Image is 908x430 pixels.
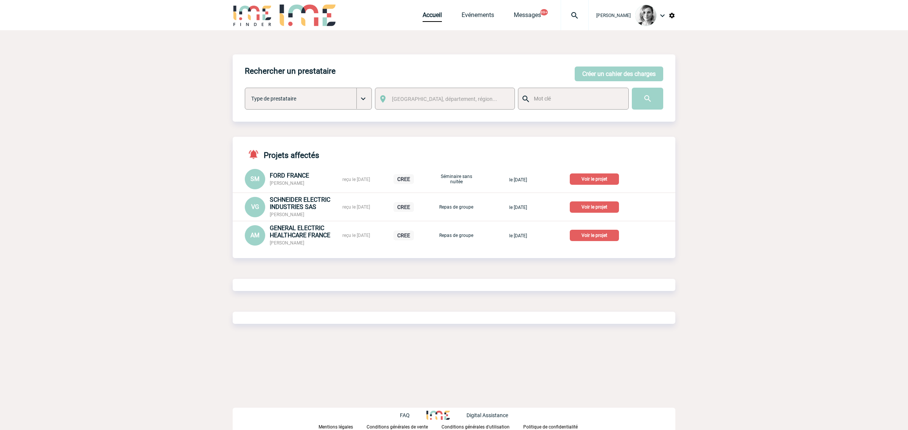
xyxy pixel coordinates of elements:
[270,224,330,239] span: GENERAL ELECTRIC HEALTHCARE FRANCE
[319,423,367,430] a: Mentions légales
[437,204,475,210] p: Repas de groupe
[523,424,578,430] p: Politique de confidentialité
[509,177,527,183] span: le [DATE]
[270,172,309,179] span: FORD FRANCE
[248,149,264,160] img: notifications-active-24-px-r.png
[251,203,259,210] span: VG
[442,423,523,430] a: Conditions générales d'utilisation
[540,9,548,15] button: 99+
[270,196,330,210] span: SCHNEIDER ELECTRIC INDUSTRIES SAS
[392,96,497,102] span: [GEOGRAPHIC_DATA], département, région...
[250,232,260,239] span: AM
[466,412,508,418] p: Digital Assistance
[270,212,304,217] span: [PERSON_NAME]
[250,175,260,183] span: SM
[233,5,272,26] img: IME-Finder
[462,11,494,22] a: Evénements
[509,205,527,210] span: le [DATE]
[532,94,622,104] input: Mot clé
[342,177,370,182] span: reçu le [DATE]
[393,174,414,184] p: CREE
[342,233,370,238] span: reçu le [DATE]
[367,423,442,430] a: Conditions générales de vente
[635,5,656,26] img: 103019-1.png
[393,202,414,212] p: CREE
[596,13,631,18] span: [PERSON_NAME]
[423,11,442,22] a: Accueil
[442,424,510,430] p: Conditions générales d'utilisation
[523,423,590,430] a: Politique de confidentialité
[426,411,450,420] img: http://www.idealmeetingsevents.fr/
[437,174,475,184] p: Séminaire sans nuitée
[393,230,414,240] p: CREE
[632,88,663,110] input: Submit
[570,175,622,182] a: Voir le projet
[570,203,622,210] a: Voir le projet
[570,173,619,185] p: Voir le projet
[514,11,541,22] a: Messages
[342,204,370,210] span: reçu le [DATE]
[570,201,619,213] p: Voir le projet
[367,424,428,430] p: Conditions générales de vente
[270,181,304,186] span: [PERSON_NAME]
[437,233,475,238] p: Repas de groupe
[319,424,353,430] p: Mentions légales
[400,411,426,418] a: FAQ
[400,412,410,418] p: FAQ
[570,231,622,238] a: Voir le projet
[245,67,336,76] h4: Rechercher un prestataire
[245,149,319,160] h4: Projets affectés
[270,240,304,246] span: [PERSON_NAME]
[570,230,619,241] p: Voir le projet
[509,233,527,238] span: le [DATE]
